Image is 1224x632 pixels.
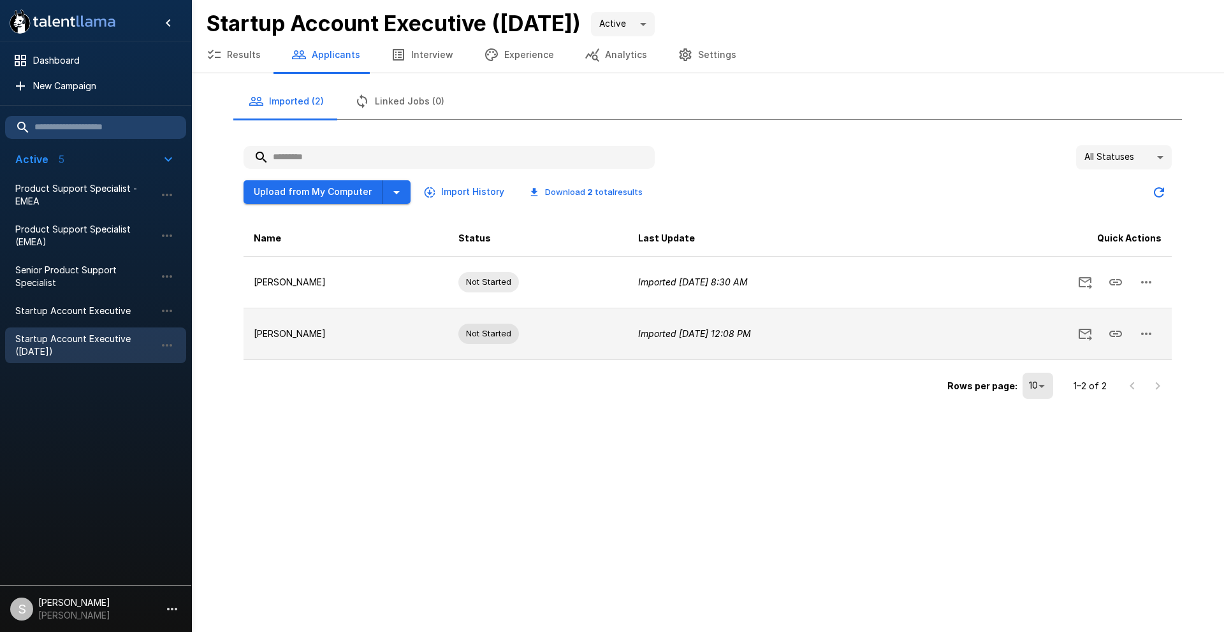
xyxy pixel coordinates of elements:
p: [PERSON_NAME] [254,276,438,289]
button: Import History [421,180,509,204]
button: Imported (2) [233,83,339,119]
i: Imported [DATE] 8:30 AM [638,276,748,287]
p: Rows per page: [947,380,1017,392]
th: Status [448,220,627,257]
button: Linked Jobs (0) [339,83,460,119]
button: Applicants [276,37,375,73]
button: Results [191,37,276,73]
i: Imported [DATE] 12:08 PM [638,328,751,339]
button: Download 2 totalresults [520,182,653,202]
span: Send Invitation [1070,275,1100,286]
span: Copy Interview Link [1100,275,1131,286]
span: Not Started [458,327,519,340]
b: 2 [587,187,593,197]
p: [PERSON_NAME] [254,327,438,340]
th: Last Update [628,220,923,257]
th: Name [244,220,448,257]
button: Upload from My Computer [244,180,382,204]
div: 10 [1023,373,1053,398]
b: Startup Account Executive ([DATE]) [207,10,581,36]
button: Interview [375,37,469,73]
p: 1–2 of 2 [1074,380,1107,392]
button: Updated Today - 11:48 AM [1146,180,1172,205]
div: Active [591,12,655,36]
span: Send Invitation [1070,327,1100,338]
div: All Statuses [1076,145,1172,169]
span: Copy Interview Link [1100,327,1131,338]
button: Experience [469,37,569,73]
th: Quick Actions [923,220,1172,257]
button: Analytics [569,37,662,73]
span: Not Started [458,276,519,288]
button: Settings [662,37,752,73]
